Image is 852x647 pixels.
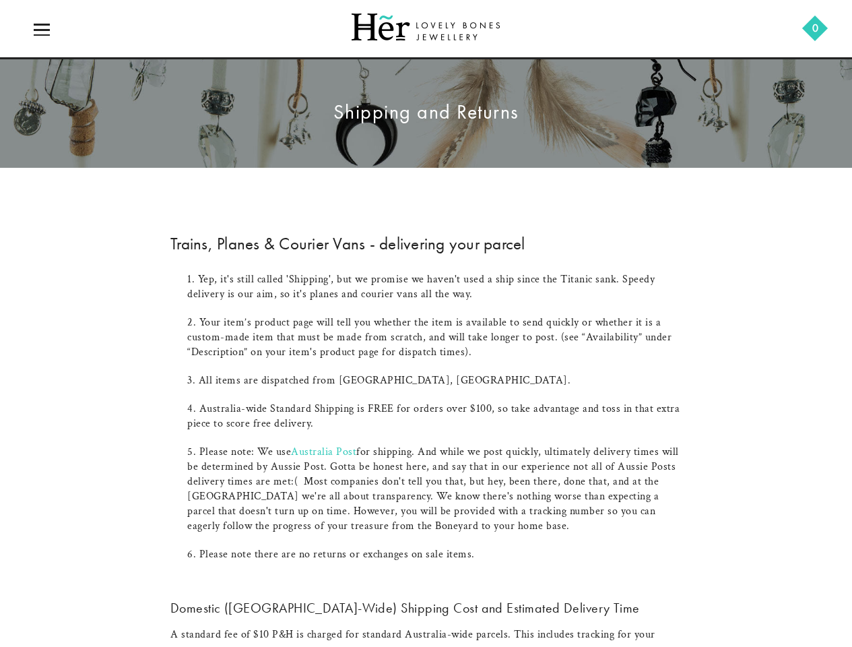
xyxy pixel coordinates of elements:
a: 0 [805,18,825,38]
li: Please note there are no returns or exchanges on sale items. [187,541,682,569]
h2: Trains, Planes & Courier Vans - delivering your parcel [170,235,682,255]
img: Her Lovely Bones Jewellery Logo [352,13,500,40]
li: All items are dispatched from [GEOGRAPHIC_DATA], [GEOGRAPHIC_DATA]. [187,367,682,395]
a: Australia Post [291,445,356,459]
li: Australia-wide Standard Shipping is FREE for orders over $100, so take advantage and toss in that... [187,395,682,438]
h3: Domestic ([GEOGRAPHIC_DATA]-Wide) Shipping Cost and Estimated Delivery Time [170,601,682,618]
a: icon-menu-open icon-menu-close [27,15,57,45]
h1: Shipping and Returns [64,100,788,127]
li: Please note: We use for shipping. And while we post quickly, ultimately delivery times will be de... [187,438,682,541]
li: Yep, it's still called 'Shipping', but we promise we haven't used a ship since the Titanic sank. ... [187,266,682,309]
li: Your item’s product page will tell you whether the item is available to send quickly or whether i... [187,309,682,367]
